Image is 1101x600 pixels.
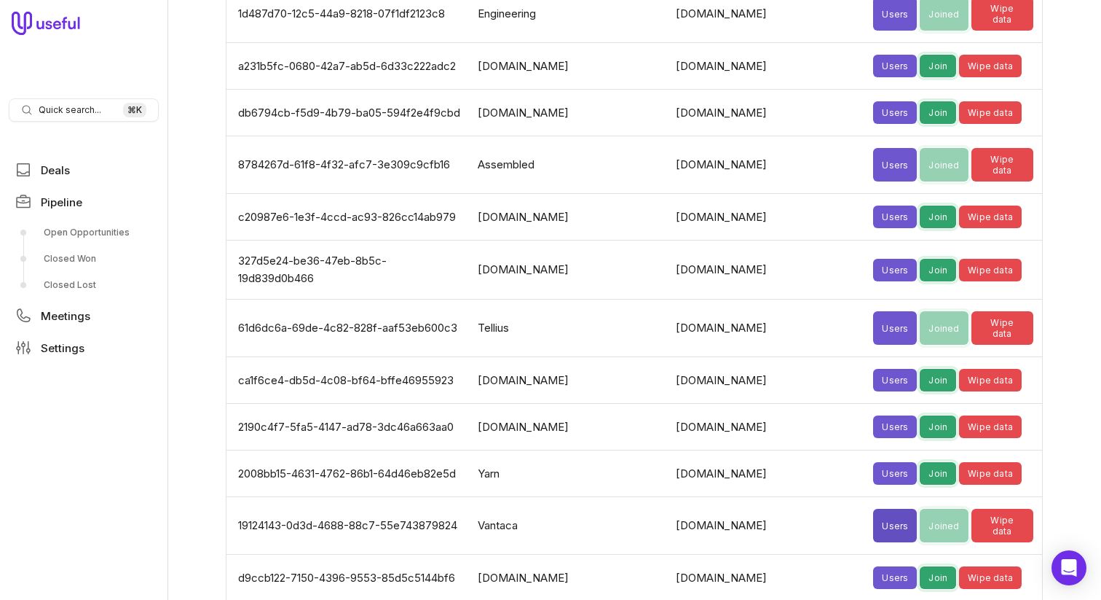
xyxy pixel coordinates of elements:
[959,369,1022,391] button: Wipe data
[920,148,968,182] button: Joined
[873,148,917,182] button: Users
[667,300,864,357] td: [DOMAIN_NAME]
[959,416,1022,438] button: Wipe data
[873,462,917,485] button: Users
[41,311,90,322] span: Meetings
[9,221,159,244] a: Open Opportunities
[920,509,968,542] button: Joined
[873,206,917,228] button: Users
[9,157,159,183] a: Deals
[9,273,159,297] a: Closed Lost
[873,259,917,281] button: Users
[667,404,864,451] td: [DOMAIN_NAME]
[1051,550,1086,585] div: Open Intercom Messenger
[920,311,968,345] button: Joined
[959,101,1022,124] button: Wipe data
[469,136,666,194] td: Assembled
[226,404,469,451] td: 2190c4f7-5fa5-4147-ad78-3dc46a663aa0
[920,416,956,438] button: Join
[667,357,864,404] td: [DOMAIN_NAME]
[667,43,864,90] td: [DOMAIN_NAME]
[873,566,917,589] button: Users
[667,497,864,555] td: [DOMAIN_NAME]
[39,104,101,116] span: Quick search...
[469,90,666,136] td: [DOMAIN_NAME]
[920,101,956,124] button: Join
[469,300,666,357] td: Tellius
[667,451,864,497] td: [DOMAIN_NAME]
[226,90,469,136] td: db6794cb-f5d9-4b79-ba05-594f2e4f9cbd
[226,194,469,241] td: c20987e6-1e3f-4ccd-ac93-826cc14ab979
[920,369,956,391] button: Join
[873,416,917,438] button: Users
[226,43,469,90] td: a231b5fc-0680-42a7-ab5d-6d33c222adc2
[9,189,159,215] a: Pipeline
[920,55,956,77] button: Join
[971,148,1033,182] button: Wipe data
[469,451,666,497] td: Yarn
[667,90,864,136] td: [DOMAIN_NAME]
[9,303,159,329] a: Meetings
[226,136,469,194] td: 8784267d-61f8-4f32-afc7-3e309c9cfb16
[873,369,917,391] button: Users
[469,43,666,90] td: [DOMAIN_NAME]
[226,300,469,357] td: 61d6dc6a-69de-4c82-828f-aaf53eb600c3
[920,462,956,485] button: Join
[469,497,666,555] td: Vantaca
[469,194,666,241] td: [DOMAIN_NAME]
[226,497,469,555] td: 19124143-0d3d-4688-88c7-55e743879824
[920,566,956,589] button: Join
[667,194,864,241] td: [DOMAIN_NAME]
[920,206,956,228] button: Join
[920,259,956,281] button: Join
[469,404,666,451] td: [DOMAIN_NAME]
[971,509,1033,542] button: Wipe data
[959,55,1022,77] button: Wipe data
[226,241,469,300] td: 327d5e24-be36-47eb-8b5c-19d839d0b466
[873,311,917,345] button: Users
[959,259,1022,281] button: Wipe data
[959,206,1022,228] button: Wipe data
[959,566,1022,589] button: Wipe data
[41,197,82,208] span: Pipeline
[469,357,666,404] td: [DOMAIN_NAME]
[9,247,159,270] a: Closed Won
[9,335,159,361] a: Settings
[41,343,84,354] span: Settings
[959,462,1022,485] button: Wipe data
[667,241,864,300] td: [DOMAIN_NAME]
[9,221,159,297] div: Pipeline submenu
[41,165,70,176] span: Deals
[123,103,146,117] kbd: ⌘ K
[226,357,469,404] td: ca1f6ce4-db5d-4c08-bf64-bffe46955923
[226,451,469,497] td: 2008bb15-4631-4762-86b1-64d46eb82e5d
[873,55,917,77] button: Users
[469,241,666,300] td: [DOMAIN_NAME]
[971,311,1033,345] button: Wipe data
[667,136,864,194] td: [DOMAIN_NAME]
[873,509,917,542] button: Users
[873,101,917,124] button: Users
